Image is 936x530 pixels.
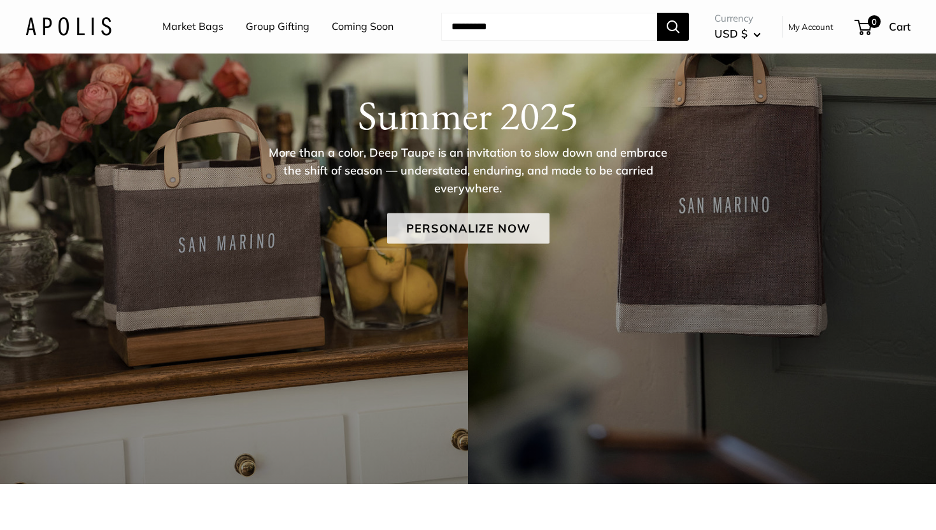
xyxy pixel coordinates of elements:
[261,144,675,197] p: More than a color, Deep Taupe is an invitation to slow down and embrace the shift of season — und...
[162,17,223,36] a: Market Bags
[441,13,657,41] input: Search...
[788,19,833,34] a: My Account
[714,24,761,44] button: USD $
[332,17,394,36] a: Coming Soon
[856,17,911,37] a: 0 Cart
[889,20,911,33] span: Cart
[714,10,761,27] span: Currency
[868,15,881,28] span: 0
[387,213,550,244] a: Personalize Now
[657,13,689,41] button: Search
[25,17,111,36] img: Apolis
[714,27,748,40] span: USD $
[10,482,136,520] iframe: Sign Up via Text for Offers
[246,17,309,36] a: Group Gifting
[25,91,911,140] h1: Summer 2025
